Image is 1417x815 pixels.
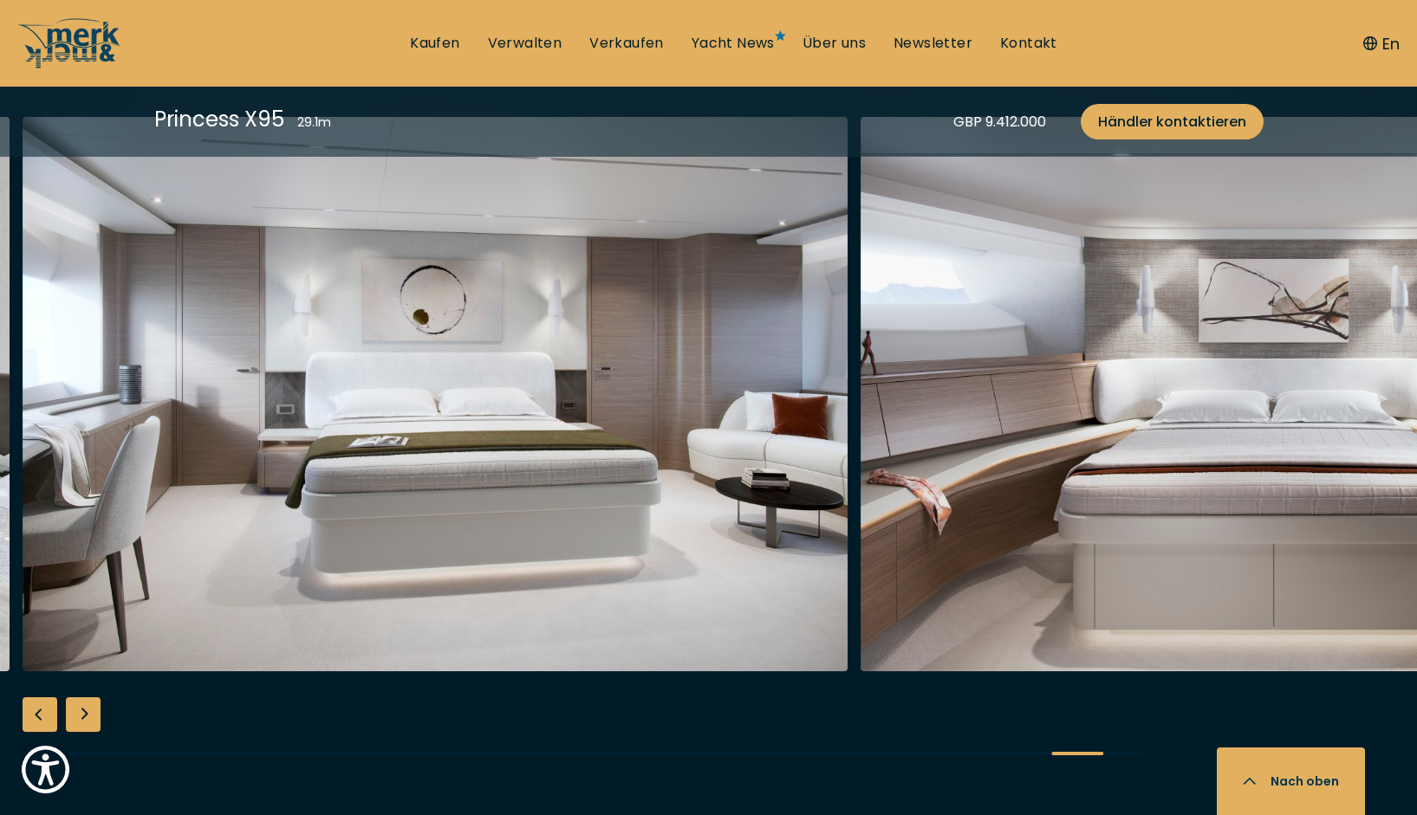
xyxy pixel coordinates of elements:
span: Händler kontaktieren [1098,111,1246,133]
button: En [1363,32,1400,55]
div: 29.1 m [297,113,331,132]
a: Händler kontaktieren [1081,104,1264,139]
div: GBP 9.412.000 [953,111,1046,133]
a: Verkaufen [589,34,664,53]
a: Kontakt [1000,34,1057,53]
a: Yacht News [692,34,775,53]
div: Princess X95 [154,104,284,134]
a: Newsletter [894,34,972,53]
button: Show Accessibility Preferences [17,741,74,798]
a: Verwalten [488,34,562,53]
a: Kaufen [410,34,459,53]
div: Next slide [66,697,101,732]
button: Nach oben [1217,747,1365,815]
img: Merk&Merk [23,117,848,671]
div: Previous slide [23,697,57,732]
a: Über uns [803,34,866,53]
